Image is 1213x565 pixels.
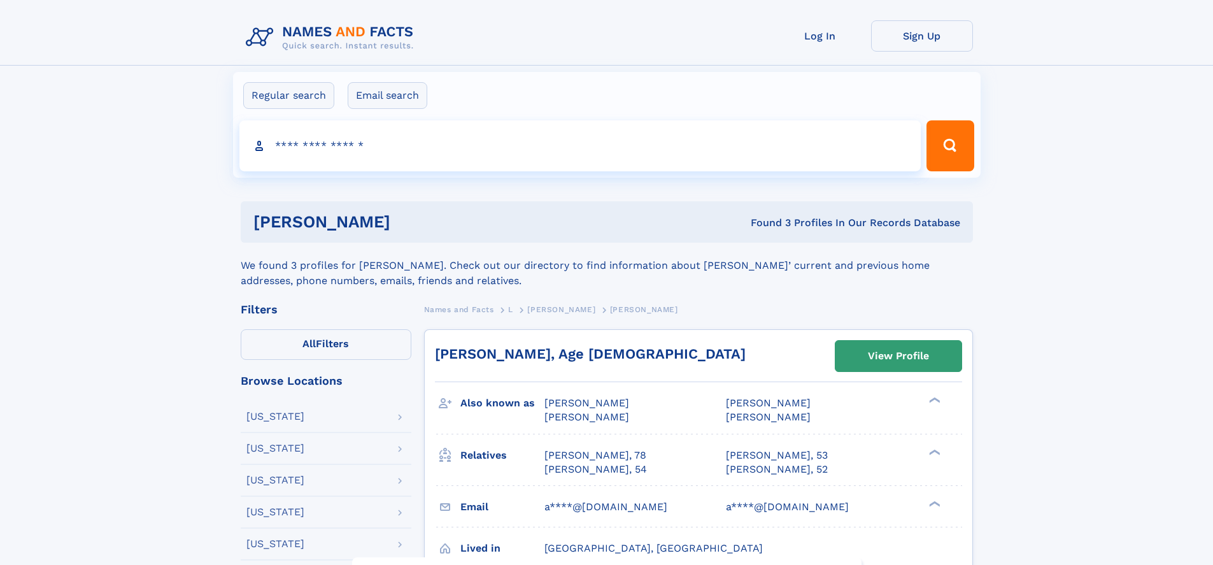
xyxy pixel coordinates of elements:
[241,20,424,55] img: Logo Names and Facts
[926,499,941,508] div: ❯
[460,392,544,414] h3: Also known as
[435,346,746,362] a: [PERSON_NAME], Age [DEMOGRAPHIC_DATA]
[544,462,647,476] a: [PERSON_NAME], 54
[348,82,427,109] label: Email search
[508,305,513,314] span: L
[726,397,811,409] span: [PERSON_NAME]
[926,448,941,456] div: ❯
[871,20,973,52] a: Sign Up
[544,542,763,554] span: [GEOGRAPHIC_DATA], [GEOGRAPHIC_DATA]
[460,538,544,559] h3: Lived in
[726,448,828,462] a: [PERSON_NAME], 53
[835,341,961,371] a: View Profile
[253,214,571,230] h1: [PERSON_NAME]
[243,82,334,109] label: Regular search
[460,445,544,466] h3: Relatives
[926,120,974,171] button: Search Button
[241,243,973,289] div: We found 3 profiles for [PERSON_NAME]. Check out our directory to find information about [PERSON_...
[508,301,513,317] a: L
[460,496,544,518] h3: Email
[544,448,646,462] a: [PERSON_NAME], 78
[769,20,871,52] a: Log In
[726,462,828,476] a: [PERSON_NAME], 52
[246,443,304,454] div: [US_STATE]
[302,338,316,350] span: All
[527,301,595,317] a: [PERSON_NAME]
[424,301,494,317] a: Names and Facts
[241,375,411,387] div: Browse Locations
[246,475,304,485] div: [US_STATE]
[246,507,304,517] div: [US_STATE]
[241,329,411,360] label: Filters
[246,539,304,549] div: [US_STATE]
[610,305,678,314] span: [PERSON_NAME]
[246,411,304,422] div: [US_STATE]
[926,396,941,404] div: ❯
[571,216,960,230] div: Found 3 Profiles In Our Records Database
[527,305,595,314] span: [PERSON_NAME]
[544,411,629,423] span: [PERSON_NAME]
[241,304,411,315] div: Filters
[544,397,629,409] span: [PERSON_NAME]
[868,341,929,371] div: View Profile
[239,120,921,171] input: search input
[726,411,811,423] span: [PERSON_NAME]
